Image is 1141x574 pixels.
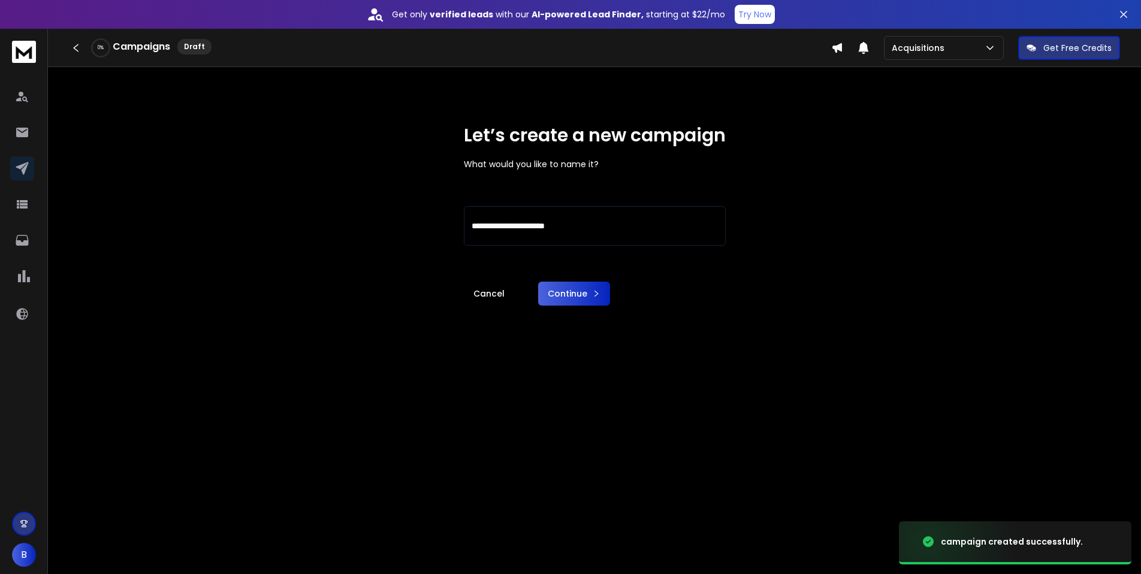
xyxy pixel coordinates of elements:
[735,5,775,24] button: Try Now
[532,8,644,20] strong: AI-powered Lead Finder,
[113,40,170,54] h1: Campaigns
[738,8,771,20] p: Try Now
[1043,42,1112,54] p: Get Free Credits
[430,8,493,20] strong: verified leads
[941,536,1083,548] div: campaign created successfully.
[12,543,36,567] button: B
[1018,36,1120,60] button: Get Free Credits
[12,41,36,63] img: logo
[464,282,514,306] a: Cancel
[392,8,725,20] p: Get only with our starting at $22/mo
[177,39,212,55] div: Draft
[464,158,726,170] p: What would you like to name it?
[464,125,726,146] h1: Let’s create a new campaign
[98,44,104,52] p: 0 %
[892,42,949,54] p: Acquisitions
[538,282,610,306] button: Continue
